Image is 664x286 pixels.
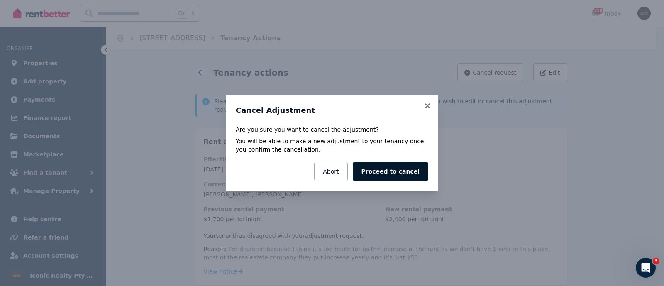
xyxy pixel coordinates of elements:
[236,137,428,154] p: You will be able to make a new adjustment to your tenancy once you confirm the cancellation.
[653,258,659,264] span: 3
[353,162,428,181] button: Proceed to cancel
[636,258,656,278] iframe: Intercom live chat
[236,105,428,115] h3: Cancel Adjustment
[314,162,347,181] button: Abort
[236,125,428,134] p: Are you sure you want to cancel the adjustment?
